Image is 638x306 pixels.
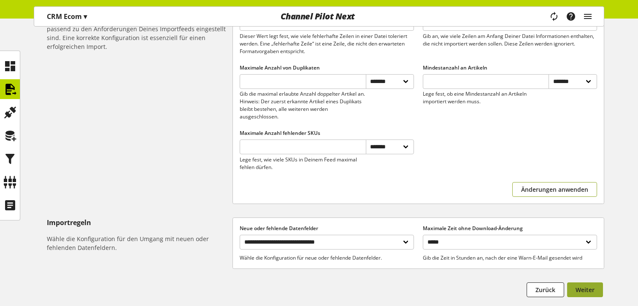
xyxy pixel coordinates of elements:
span: Änderungen anwenden [521,185,588,194]
h5: Importregeln [47,217,229,228]
p: Wähle die Konfiguration für neue oder fehlende Datenfelder. [240,254,414,262]
p: Gib die Zeit in Stunden an, nach der eine Warn-E-Mail gesendet wird [423,254,597,262]
h6: Wähle die Konfiguration für den Umgang mit neuen oder fehlenden Datenfeldern. [47,234,229,252]
button: Änderungen anwenden [512,182,597,197]
p: Gib an, wie viele Zeilen am Anfang Deiner Datei Informationen enthalten, die nicht importiert wer... [423,32,597,48]
label: Maximale Anzahl fehlender SKUs [240,129,414,137]
nav: main navigation [34,6,604,27]
span: Weiter [576,285,595,294]
label: Mindestanzahl an Artikeln [423,64,597,72]
label: Maximale Zeit ohne Download-Änderung [423,225,597,232]
button: Zurück [527,282,564,297]
span: ▾ [84,12,87,21]
p: Dieser Wert legt fest, wie viele fehlerhafte Zeilen in einer Datei toleriert werden. Eine „fehler... [240,32,414,55]
p: Gib die maximal erlaubte Anzahl doppelter Artikel an. Hinweis: Der zuerst erkannte Artikel eines ... [240,90,365,121]
label: Neue oder fehlende Datenfelder [240,225,414,232]
label: Maximale Anzahl von Duplikaten [240,64,414,72]
p: Lege fest, ob eine Mindestanzahl an Artikeln importiert werden muss. [423,90,549,105]
p: CRM Ecom [47,11,87,21]
h6: Stelle sicher, dass die Grenzwerte und Fehlertoleranzen passend zu den Anforderungen Deines Impor... [47,16,229,51]
button: Weiter [567,282,603,297]
span: Zurück [535,285,555,294]
p: Lege fest, wie viele SKUs in Deinem Feed maximal fehlen dürfen. [240,156,365,171]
